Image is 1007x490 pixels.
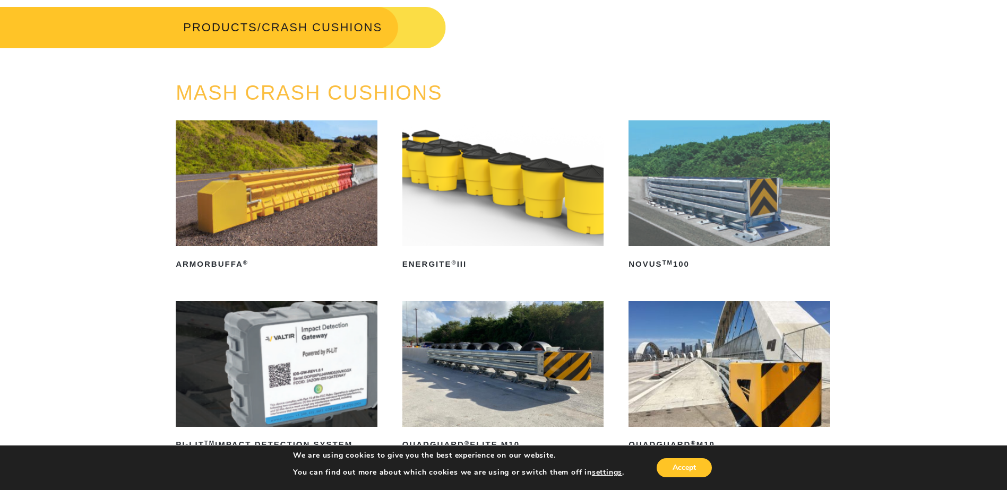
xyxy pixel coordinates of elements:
[176,436,377,453] h2: PI-LIT Impact Detection System
[183,21,257,34] a: PRODUCTS
[402,120,604,273] a: ENERGITE®III
[662,259,673,266] sup: TM
[691,440,696,446] sup: ®
[629,436,830,453] h2: QuadGuard M10
[451,259,457,266] sup: ®
[262,21,382,34] span: CRASH CUSHIONS
[402,301,604,453] a: QuadGuard®Elite M10
[592,468,622,477] button: settings
[629,256,830,273] h2: NOVUS 100
[402,256,604,273] h2: ENERGITE III
[176,82,443,104] a: MASH CRASH CUSHIONS
[204,440,215,446] sup: TM
[176,301,377,453] a: PI-LITTMImpact Detection System
[464,440,470,446] sup: ®
[176,256,377,273] h2: ArmorBuffa
[176,120,377,273] a: ArmorBuffa®
[657,458,712,477] button: Accept
[293,468,624,477] p: You can find out more about which cookies we are using or switch them off in .
[293,451,624,460] p: We are using cookies to give you the best experience on our website.
[629,301,830,453] a: QuadGuard®M10
[243,259,248,266] sup: ®
[629,120,830,273] a: NOVUSTM100
[402,436,604,453] h2: QuadGuard Elite M10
